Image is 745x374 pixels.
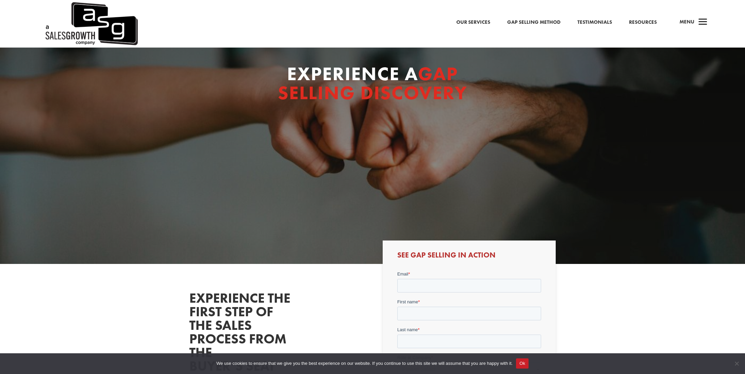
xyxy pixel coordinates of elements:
h1: Experience a [277,64,469,106]
h3: See Gap Selling in Action [397,251,541,262]
button: Ok [516,358,529,369]
span: No [733,360,740,367]
a: Resources [629,18,657,27]
a: Gap Selling Method [507,18,560,27]
span: a [696,16,710,29]
span: Gap Selling Discovery [278,61,467,105]
span: Menu [680,18,694,25]
a: Testimonials [577,18,612,27]
a: Our Services [456,18,490,27]
span: We use cookies to ensure that we give you the best experience on our website. If you continue to ... [216,360,513,367]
